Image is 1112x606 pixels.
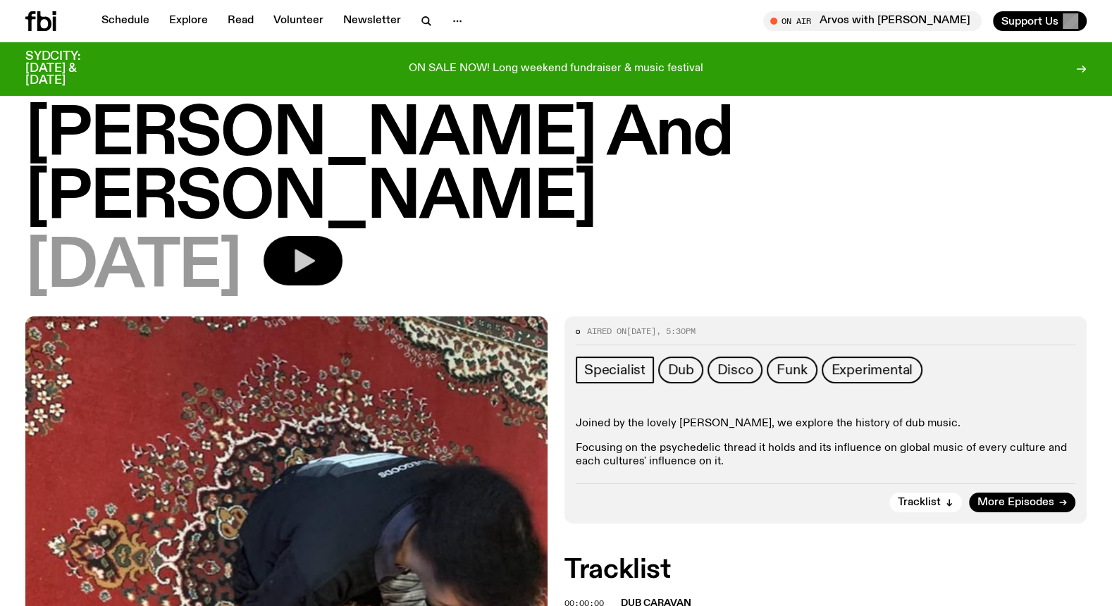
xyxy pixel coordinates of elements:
[564,557,1087,583] h2: Tracklist
[977,497,1054,508] span: More Episodes
[658,357,703,383] a: Dub
[889,493,962,512] button: Tracklist
[93,11,158,31] a: Schedule
[25,236,241,299] span: [DATE]
[25,40,1087,230] h1: Marmalade On The Moon With [PERSON_NAME] And [PERSON_NAME]
[25,51,116,87] h3: SYDCITY: [DATE] & [DATE]
[777,362,807,378] span: Funk
[708,357,762,383] a: Disco
[993,11,1087,31] button: Support Us
[587,326,626,337] span: Aired on
[1001,15,1058,27] span: Support Us
[576,442,1075,469] p: Focusing on the psychedelic thread it holds and its influence on global music of every culture an...
[832,362,913,378] span: Experimental
[656,326,696,337] span: , 5:30pm
[767,357,817,383] a: Funk
[576,357,654,383] a: Specialist
[822,357,923,383] a: Experimental
[335,11,409,31] a: Newsletter
[969,493,1075,512] a: More Episodes
[409,63,703,75] p: ON SALE NOW! Long weekend fundraiser & music festival
[584,362,645,378] span: Specialist
[898,497,941,508] span: Tracklist
[717,362,753,378] span: Disco
[668,362,693,378] span: Dub
[576,417,1075,431] p: Joined by the lovely [PERSON_NAME], we explore the history of dub music.
[763,11,982,31] button: On AirArvos with [PERSON_NAME]
[219,11,262,31] a: Read
[265,11,332,31] a: Volunteer
[626,326,656,337] span: [DATE]
[161,11,216,31] a: Explore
